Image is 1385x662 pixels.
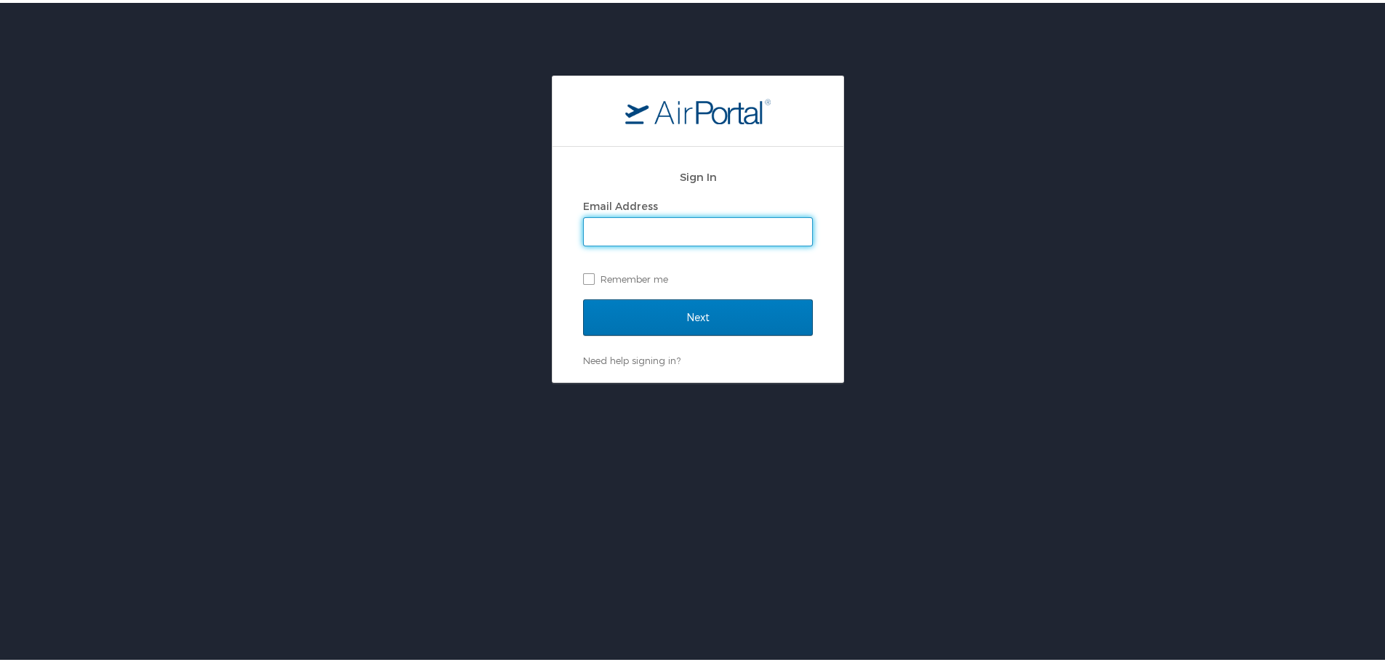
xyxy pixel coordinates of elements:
label: Email Address [583,197,658,209]
input: Next [583,296,813,333]
h2: Sign In [583,166,813,182]
img: logo [625,95,771,121]
a: Need help signing in? [583,352,681,363]
label: Remember me [583,265,813,287]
